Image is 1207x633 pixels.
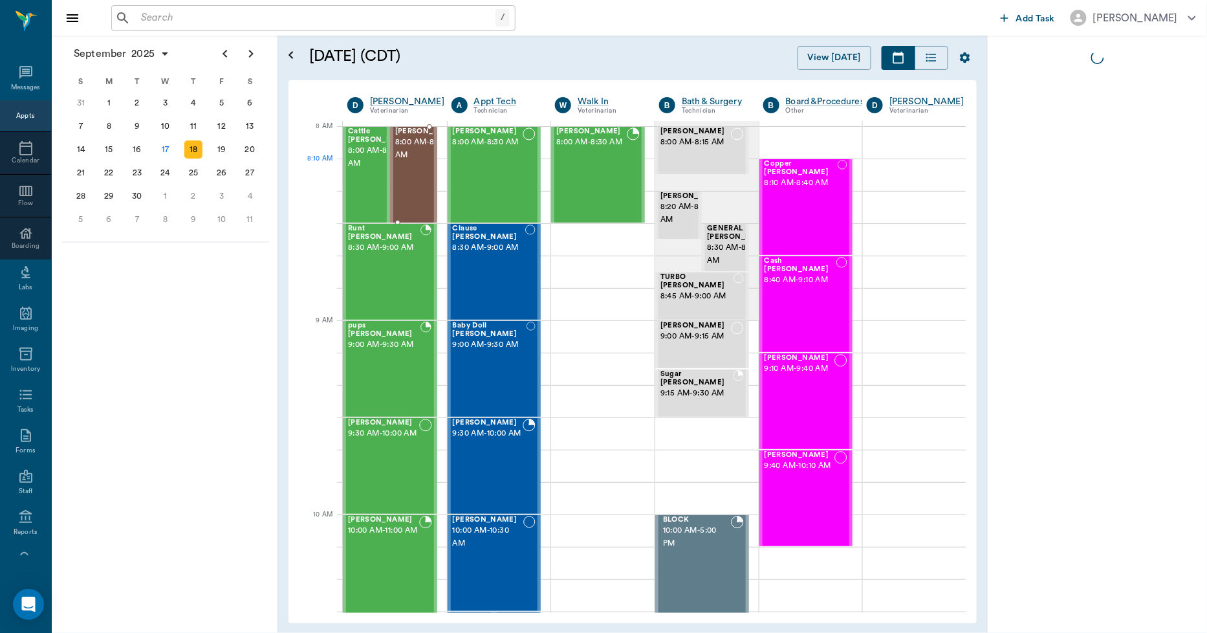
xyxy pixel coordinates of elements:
span: [PERSON_NAME] [453,128,523,136]
div: Sunday, October 5, 2025 [72,210,90,228]
div: Reports [14,527,38,537]
div: [PERSON_NAME] [889,95,964,108]
div: W [151,72,180,91]
span: 8:45 AM - 9:00 AM [660,290,734,303]
div: NOT_CONFIRMED, 9:00 AM - 9:30 AM [448,320,541,417]
span: [PERSON_NAME] [765,451,835,460]
div: Open Intercom Messenger [13,589,44,620]
a: Bath & Surgery [682,95,744,108]
div: Tuesday, October 7, 2025 [128,210,146,228]
div: NOT_CONFIRMED, 9:40 AM - 10:10 AM [759,450,853,547]
span: Baby Doll [PERSON_NAME] [453,322,527,339]
div: NOT_CONFIRMED, 8:40 AM - 9:10 AM [759,256,853,353]
span: Copper [PERSON_NAME] [765,160,838,177]
div: Wednesday, October 1, 2025 [157,187,175,205]
span: 8:20 AM - 8:35 AM [660,201,725,227]
div: Wednesday, September 3, 2025 [157,94,175,112]
div: Friday, October 10, 2025 [213,210,231,228]
div: Thursday, September 18, 2025 [184,140,202,159]
div: Tuesday, September 16, 2025 [128,140,146,159]
span: [PERSON_NAME] [660,322,731,330]
span: 2025 [129,45,157,63]
div: BOOKED, 8:00 AM - 8:30 AM [551,126,645,223]
div: W [555,97,571,113]
div: Tuesday, September 2, 2025 [128,94,146,112]
button: Add Task [995,6,1060,30]
a: Appt Tech [474,95,536,108]
div: Today, Wednesday, September 17, 2025 [157,140,175,159]
span: 8:00 AM - 8:30 AM [395,136,460,162]
div: / [495,9,510,27]
div: Friday, September 26, 2025 [213,164,231,182]
div: T [179,72,208,91]
div: B [763,97,779,113]
div: NOT_CONFIRMED, 8:00 AM - 8:30 AM [390,126,437,223]
button: Next page [238,41,264,67]
span: 8:10 AM - 8:40 AM [765,177,838,190]
div: Other [786,105,865,117]
div: Labs [19,283,32,293]
div: NOT_CONFIRMED, 8:20 AM - 8:35 AM [655,191,702,239]
div: Friday, September 12, 2025 [213,117,231,135]
div: S [235,72,264,91]
div: NOT_CONFIRMED, 10:00 AM - 10:30 AM [448,515,541,612]
span: TURBO [PERSON_NAME] [660,273,734,290]
span: Cattle [PERSON_NAME] [348,128,413,144]
div: Technician [474,105,536,117]
div: Sunday, September 28, 2025 [72,187,90,205]
div: BOOKED, 8:30 AM - 9:00 AM [343,223,437,320]
div: Wednesday, October 8, 2025 [157,210,175,228]
span: 9:30 AM - 10:00 AM [348,427,419,440]
span: 8:30 AM - 9:00 AM [453,241,526,254]
span: pups [PERSON_NAME] [348,322,420,339]
div: Thursday, September 25, 2025 [184,164,202,182]
div: NOT_CONFIRMED, 8:00 AM - 8:15 AM [655,126,749,175]
button: Open calendar [283,30,299,80]
span: 8:00 AM - 8:30 AM [556,136,627,149]
span: Runt [PERSON_NAME] [348,225,420,241]
div: Wednesday, September 10, 2025 [157,117,175,135]
div: Sunday, September 14, 2025 [72,140,90,159]
div: Tasks [17,405,34,415]
div: S [67,72,95,91]
span: Clause [PERSON_NAME] [453,225,526,241]
button: Previous page [212,41,238,67]
span: [PERSON_NAME] [453,516,523,524]
span: 9:00 AM - 9:30 AM [453,339,527,351]
span: 10:00 AM - 5:00 PM [663,524,731,550]
div: NOT_CONFIRMED, 8:10 AM - 8:40 AM [759,159,853,256]
div: Monday, October 6, 2025 [100,210,118,228]
span: BLOCK [663,516,731,524]
a: [PERSON_NAME] [370,95,444,108]
div: Monday, September 15, 2025 [100,140,118,159]
div: Monday, September 1, 2025 [100,94,118,112]
span: Cash [PERSON_NAME] [765,257,837,274]
span: [PERSON_NAME] [453,419,523,427]
div: Tuesday, September 23, 2025 [128,164,146,182]
span: 8:40 AM - 9:10 AM [765,274,837,287]
div: Appts [16,111,34,121]
div: BOOKED, 9:00 AM - 9:30 AM [343,320,437,417]
div: Sunday, September 7, 2025 [72,117,90,135]
div: NOT_CONFIRMED, 9:00 AM - 9:15 AM [655,320,749,369]
div: 8 AM [299,120,332,152]
div: Saturday, September 27, 2025 [241,164,259,182]
div: Thursday, October 9, 2025 [184,210,202,228]
div: NOT_CONFIRMED, 8:30 AM - 9:00 AM [448,223,541,320]
div: Monday, September 22, 2025 [100,164,118,182]
input: Search [136,9,495,27]
div: BOOKED, 9:30 AM - 10:00 AM [448,417,541,515]
div: NOT_CONFIRMED, 9:30 AM - 10:00 AM [343,417,437,515]
div: Messages [11,83,41,93]
button: View [DATE] [798,46,871,70]
div: Sunday, September 21, 2025 [72,164,90,182]
div: T [123,72,151,91]
div: Monday, September 8, 2025 [100,117,118,135]
a: Board &Procedures [786,95,865,108]
div: D [867,97,883,113]
div: 9 AM [299,314,332,346]
h5: [DATE] (CDT) [309,46,594,67]
span: September [71,45,129,63]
